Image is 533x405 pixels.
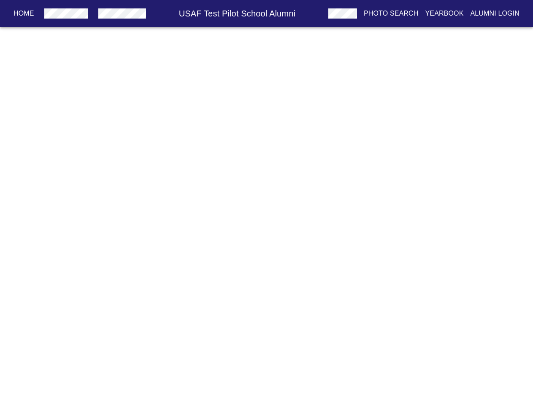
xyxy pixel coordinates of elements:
h6: USAF Test Pilot School Alumni [149,7,325,20]
button: Home [10,6,38,21]
p: Photo Search [364,8,419,19]
button: Yearbook [422,6,467,21]
button: Alumni Login [467,6,523,21]
button: Photo Search [360,6,422,21]
p: Yearbook [425,8,463,19]
p: Alumni Login [471,8,520,19]
p: Home [14,8,34,19]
